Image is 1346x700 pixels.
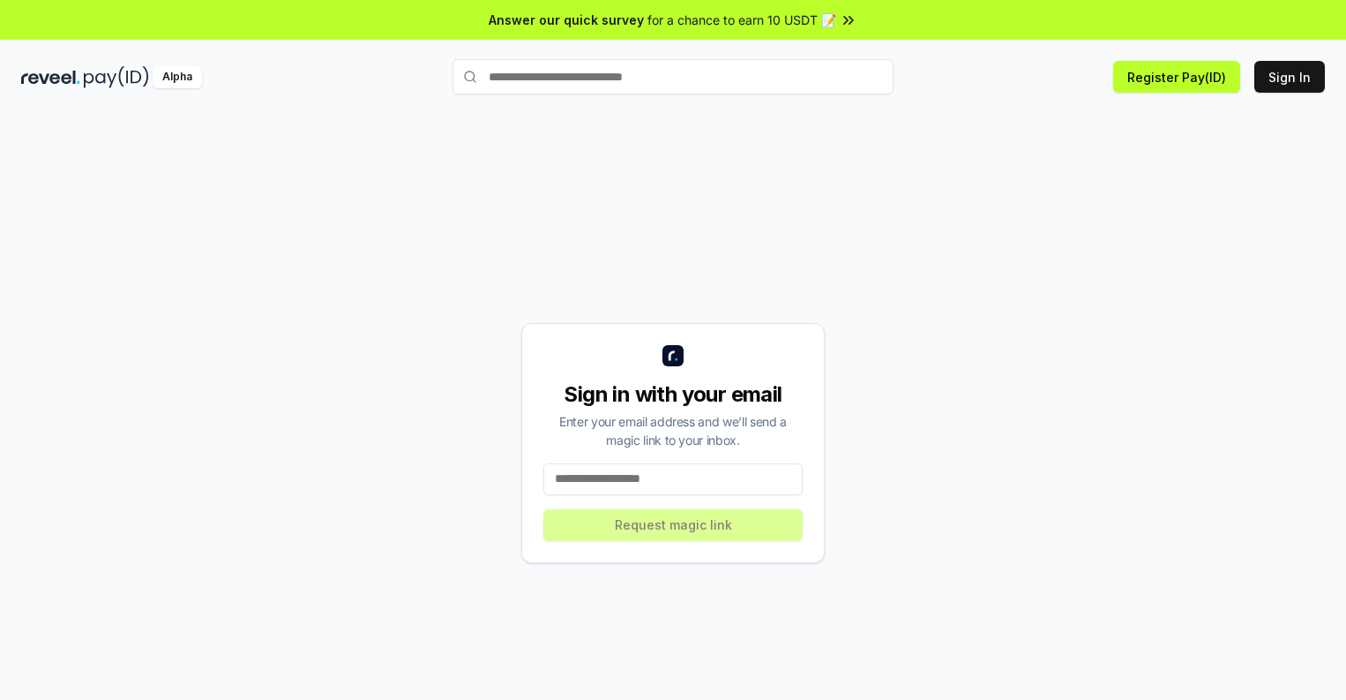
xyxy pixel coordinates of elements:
img: pay_id [84,66,149,88]
span: for a chance to earn 10 USDT 📝 [647,11,836,29]
img: logo_small [662,345,684,366]
button: Register Pay(ID) [1113,61,1240,93]
button: Sign In [1254,61,1325,93]
div: Alpha [153,66,202,88]
img: reveel_dark [21,66,80,88]
div: Sign in with your email [543,380,803,409]
span: Answer our quick survey [489,11,644,29]
div: Enter your email address and we’ll send a magic link to your inbox. [543,412,803,449]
